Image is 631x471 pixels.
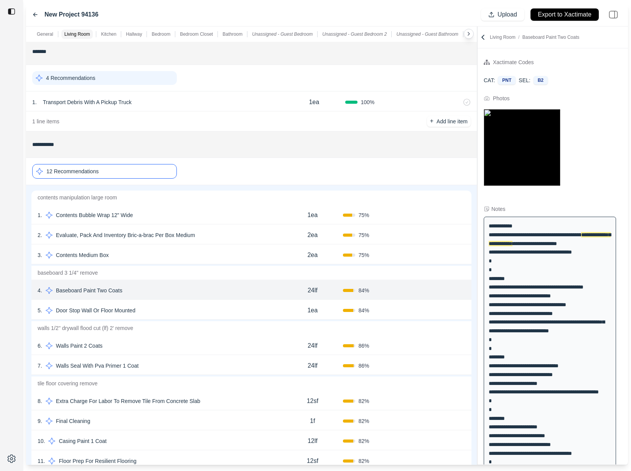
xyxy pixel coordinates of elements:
span: 75 % [358,211,369,219]
span: 82 % [358,417,369,425]
p: 6 . [38,342,42,350]
p: Casing Paint 1 Coat [56,436,110,446]
button: Upload [481,8,524,21]
p: 1ea [309,98,319,107]
span: 84 % [358,307,369,314]
p: walls 1/2'' drywall flood cut (lf) 2' remove [31,321,471,335]
p: Hallway [126,31,142,37]
p: Door Stop Wall Or Floor Mounted [53,305,138,316]
p: CAT: [484,76,495,84]
span: 86 % [358,362,369,370]
p: 2ea [307,231,318,240]
p: Bedroom [152,31,170,37]
p: baseboard 3 1/4'' remove [31,266,471,280]
p: 12sf [307,396,318,406]
p: 1 line items [32,118,59,125]
p: Walls Paint 2 Coats [53,340,106,351]
p: Final Cleaning [53,416,94,426]
p: 1ea [307,211,318,220]
img: right-panel.svg [605,6,622,23]
p: 7 . [38,362,42,370]
div: B2 [534,76,548,85]
p: Unassigned - Guest Bathroom [396,31,458,37]
p: 1ea [307,306,318,315]
p: Walls Seal With Pva Primer 1 Coat [53,360,142,371]
p: 5 . [38,307,42,314]
p: Living Room [64,31,90,37]
p: Extra Charge For Labor To Remove Tile From Concrete Slab [53,396,203,406]
button: +Add line item [427,116,471,127]
span: 100 % [361,98,374,106]
p: Add line item [437,118,468,125]
span: 82 % [358,457,369,465]
p: Baseboard Paint Two Coats [53,285,125,296]
p: 10 . [38,437,45,445]
p: tile floor covering remove [31,376,471,390]
p: Contents Bubble Wrap 12" Wide [53,210,136,221]
p: Evaluate, Pack And Inventory Bric-a-brac Per Box Medium [53,230,198,240]
p: 1 . [38,211,42,219]
p: + [430,117,433,126]
p: 24lf [308,341,318,350]
p: 11 . [38,457,45,465]
p: Unassigned - Guest Bedroom [252,31,313,37]
label: New Project 94136 [44,10,99,19]
p: Bedroom Closet [180,31,213,37]
p: 4 . [38,287,42,294]
p: SEL: [519,76,530,84]
p: 1f [310,416,315,426]
p: Transport Debris With A Pickup Truck [40,97,135,108]
img: toggle sidebar [8,8,15,15]
p: Bathroom [222,31,242,37]
p: Export to Xactimate [538,10,591,19]
span: 86 % [358,342,369,350]
p: Floor Prep For Resilient Flooring [56,456,139,466]
p: 24lf [308,361,318,370]
span: 82 % [358,437,369,445]
p: 24lf [308,286,318,295]
img: organizations%2Ff5d2634a-ea4d-4f70-8962-d68dea9060a1%2Fdocusketch%2F681a33fbd0b77b202d6ab46d_Livi... [484,109,560,186]
p: Living Room [490,34,579,40]
p: 4 Recommendations [46,74,95,82]
p: General [37,31,53,37]
button: Export to Xactimate [531,8,599,21]
p: 2ea [307,250,318,260]
p: 3 . [38,251,42,259]
p: Unassigned - Guest Bedroom 2 [322,31,387,37]
p: Upload [498,10,517,19]
span: 75 % [358,251,369,259]
div: Photos [493,94,510,103]
span: 84 % [358,287,369,294]
p: Contents Medium Box [53,250,112,260]
p: 12 Recommendations [46,168,99,175]
p: contents manipulation large room [31,191,471,204]
p: 12lf [308,436,318,446]
span: / [516,35,522,40]
span: Baseboard Paint Two Coats [522,35,580,40]
p: 1 . [32,98,37,106]
p: 12sf [307,456,318,466]
div: Notes [491,205,506,213]
div: Xactimate Codes [493,58,534,67]
p: 2 . [38,231,42,239]
p: 8 . [38,397,42,405]
span: 82 % [358,397,369,405]
div: PNT [498,76,516,85]
span: 75 % [358,231,369,239]
p: 9 . [38,417,42,425]
p: Kitchen [101,31,116,37]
